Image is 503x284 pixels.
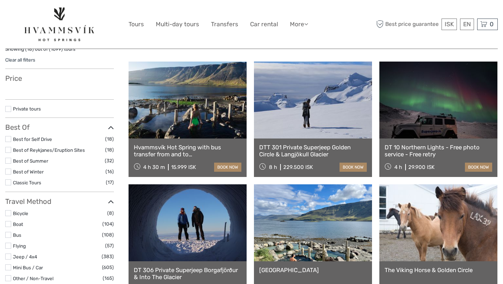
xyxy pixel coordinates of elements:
[13,136,52,142] a: Best for Self Drive
[102,253,114,261] span: (383)
[13,232,21,238] a: Bus
[129,19,144,29] a: Tours
[489,21,495,28] span: 0
[171,164,196,170] div: 15.999 ISK
[51,46,61,52] label: 1699
[103,274,114,282] span: (165)
[156,19,199,29] a: Multi-day tours
[394,164,402,170] span: 4 h
[105,135,114,143] span: (18)
[105,157,114,165] span: (32)
[465,163,492,172] a: book now
[13,211,28,216] a: Bicycle
[13,106,41,112] a: Private tours
[385,144,492,158] a: DT 10 Northern Lights - Free photo service - Free retry
[27,46,32,52] label: 18
[134,267,241,281] a: DT 306 Private Superjeep Borgafjörður & Into The Glacier
[460,19,474,30] div: EN
[5,74,114,83] h3: Price
[5,57,35,63] a: Clear all filters
[13,254,37,260] a: Jeep / 4x4
[211,19,238,29] a: Transfers
[375,19,440,30] span: Best price guarantee
[445,21,454,28] span: ISK
[385,267,492,274] a: The Viking Horse & Golden Circle
[105,242,114,250] span: (57)
[23,5,96,43] img: 3060-fc9f4620-2ca8-4157-96cf-ff9fd7402a81_logo_big.png
[13,169,44,175] a: Best of Winter
[269,164,277,170] span: 8 h
[290,19,308,29] a: More
[259,267,367,274] a: [GEOGRAPHIC_DATA]
[259,144,367,158] a: DTT 301 Private Superjeep Golden Circle & Langjökull Glacier
[13,265,43,270] a: Mini Bus / Car
[408,164,435,170] div: 29.900 ISK
[5,46,114,57] div: Showing ( ) out of ( ) tours
[340,163,367,172] a: book now
[13,147,85,153] a: Best of Reykjanes/Eruption Sites
[283,164,313,170] div: 229.500 ISK
[13,180,41,185] a: Classic Tours
[13,221,23,227] a: Boat
[105,168,114,176] span: (16)
[105,146,114,154] span: (18)
[214,163,241,172] a: book now
[102,231,114,239] span: (108)
[106,178,114,186] span: (17)
[5,123,114,132] h3: Best Of
[13,276,53,281] a: Other / Non-Travel
[250,19,278,29] a: Car rental
[13,243,26,249] a: Flying
[134,144,241,158] a: Hvammsvík Hot Spring with bus transfer from and to [GEOGRAPHIC_DATA]
[13,158,48,164] a: Best of Summer
[143,164,165,170] span: 4 h 30 m
[102,220,114,228] span: (104)
[102,263,114,271] span: (605)
[5,197,114,206] h3: Travel Method
[107,209,114,217] span: (8)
